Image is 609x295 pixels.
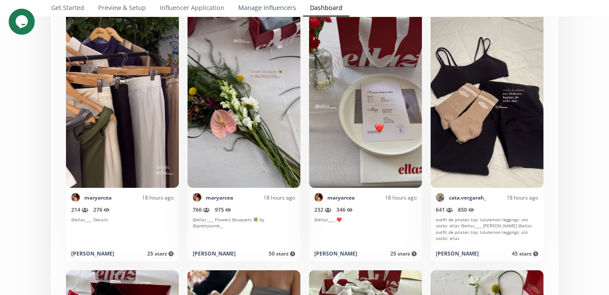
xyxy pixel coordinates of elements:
div: outfit de pilates top: lululemon leggings: alo socks: ellaz @ellaz____ [PERSON_NAME] @ellaz outfi... [436,216,538,245]
a: maryarcea [327,194,355,201]
div: [PERSON_NAME] [436,250,479,257]
div: [PERSON_NAME] [71,250,114,257]
span: 50 starz [269,250,295,257]
span: 276 [93,206,110,213]
span: 232 [314,206,331,213]
span: 766 [193,206,210,213]
img: 528019365_18520971235019136_1984042524768746799_n.jpg [193,193,201,202]
div: @ellaz____ Details [71,216,174,245]
span: 214 [71,206,88,213]
div: [PERSON_NAME] [314,250,357,257]
a: cata.vergarah_ [449,194,486,201]
span: 850 [458,206,474,213]
div: 18 hours ago [112,194,174,201]
a: maryarcea [84,194,112,201]
div: @ellaz____ Flowers Bouquets 💐 by @prettylamb__ [193,216,295,245]
img: 528019365_18520971235019136_1984042524768746799_n.jpg [71,193,80,202]
div: @ellaz____ ❤️ [314,216,417,245]
span: 975 [215,206,231,213]
span: 25 starz [390,250,417,257]
div: [PERSON_NAME] [193,250,236,257]
iframe: chat widget [9,9,36,35]
span: 346 [336,206,353,213]
div: 18 hours ago [233,194,295,201]
img: 502018355_18510087139033969_1625453689987181256_n.jpg [436,193,444,202]
img: 528019365_18520971235019136_1984042524768746799_n.jpg [314,193,323,202]
span: 641 [436,206,453,213]
div: 18 hours ago [486,194,538,201]
div: 18 hours ago [355,194,417,201]
span: 25 starz [147,250,174,257]
a: maryarcea [206,194,233,201]
span: 45 starz [512,250,538,257]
